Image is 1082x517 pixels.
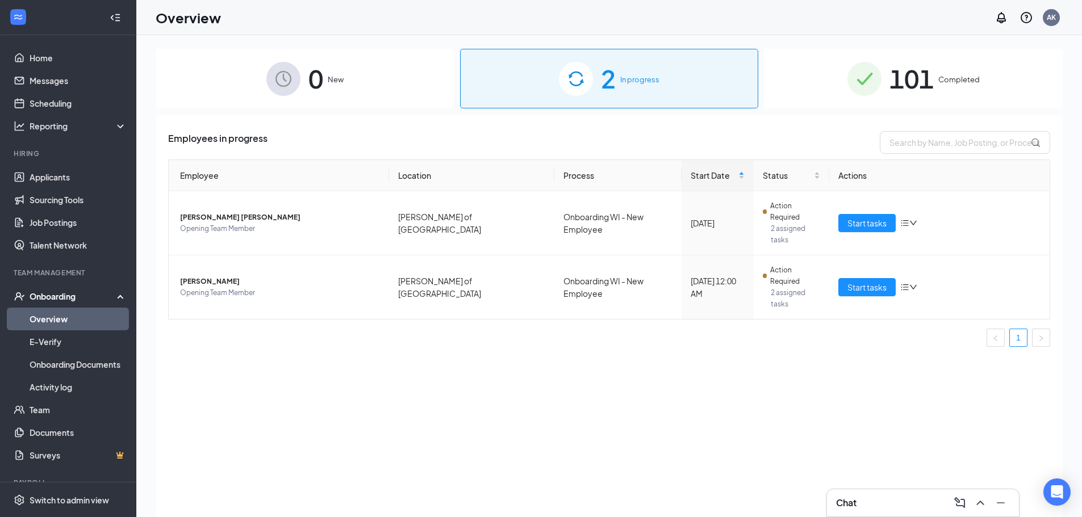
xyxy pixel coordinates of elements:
span: 2 assigned tasks [771,223,821,246]
td: Onboarding WI - New Employee [554,255,682,319]
a: Home [30,47,127,69]
span: Completed [938,74,980,85]
span: 0 [308,59,323,98]
span: Employees in progress [168,131,268,154]
span: Start tasks [847,217,887,229]
th: Process [554,160,682,191]
a: Job Postings [30,211,127,234]
div: [DATE] 12:00 AM [691,275,745,300]
button: ComposeMessage [951,494,969,512]
svg: QuestionInfo [1020,11,1033,24]
span: down [909,219,917,227]
a: Documents [30,421,127,444]
button: Start tasks [838,214,896,232]
svg: UserCheck [14,291,25,302]
input: Search by Name, Job Posting, or Process [880,131,1050,154]
svg: Notifications [995,11,1008,24]
span: 2 [601,59,616,98]
th: Location [389,160,554,191]
a: Sourcing Tools [30,188,127,211]
a: Overview [30,308,127,330]
li: 1 [1009,329,1027,347]
a: Talent Network [30,234,127,257]
div: Switch to admin view [30,494,109,506]
a: E-Verify [30,330,127,353]
span: [PERSON_NAME] [180,276,380,287]
div: Onboarding [30,291,117,302]
span: In progress [620,74,659,85]
svg: ComposeMessage [953,496,967,510]
div: Reporting [30,120,127,132]
span: Opening Team Member [180,223,380,234]
svg: Settings [14,494,25,506]
td: [PERSON_NAME] of [GEOGRAPHIC_DATA] [389,191,554,255]
div: Payroll [14,478,124,487]
th: Status [754,160,830,191]
div: [DATE] [691,217,745,229]
a: Onboarding Documents [30,353,127,376]
span: Start Date [691,169,736,182]
svg: Analysis [14,120,25,132]
a: Applicants [30,166,127,188]
span: 2 assigned tasks [771,287,821,310]
div: Hiring [14,149,124,158]
a: 1 [1010,329,1027,346]
span: Start tasks [847,281,887,293]
span: Opening Team Member [180,287,380,299]
button: left [987,329,1005,347]
span: 101 [889,59,934,98]
button: right [1032,329,1050,347]
button: Minimize [992,494,1010,512]
svg: Collapse [110,12,121,23]
span: bars [900,283,909,292]
span: [PERSON_NAME] [PERSON_NAME] [180,212,380,223]
a: Team [30,398,127,421]
svg: ChevronUp [974,496,987,510]
div: Team Management [14,268,124,278]
span: Action Required [770,264,820,287]
span: Status [763,169,812,182]
th: Employee [169,160,389,191]
td: [PERSON_NAME] of [GEOGRAPHIC_DATA] [389,255,554,319]
h1: Overview [156,8,221,27]
button: ChevronUp [971,494,989,512]
td: Onboarding WI - New Employee [554,191,682,255]
a: Messages [30,69,127,92]
svg: WorkstreamLogo [12,11,24,23]
div: Open Intercom Messenger [1043,478,1071,506]
a: SurveysCrown [30,444,127,466]
span: left [992,335,999,342]
span: down [909,283,917,291]
a: Activity log [30,376,127,398]
li: Next Page [1032,329,1050,347]
th: Actions [829,160,1050,191]
div: AK [1047,12,1056,22]
span: New [328,74,344,85]
span: Action Required [770,200,820,223]
button: Start tasks [838,278,896,296]
a: Scheduling [30,92,127,115]
h3: Chat [836,497,857,509]
span: bars [900,218,909,228]
svg: Minimize [994,496,1008,510]
span: right [1038,335,1045,342]
li: Previous Page [987,329,1005,347]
